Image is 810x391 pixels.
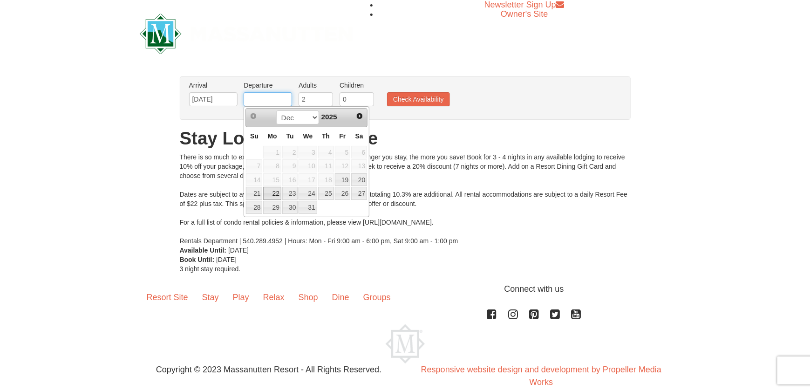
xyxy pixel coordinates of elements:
span: 4 [318,146,334,159]
span: Saturday [355,132,363,140]
span: 10 [299,159,317,172]
td: available [245,159,263,173]
label: Departure [244,81,292,90]
a: 20 [351,173,367,186]
span: 18 [318,173,334,186]
a: 28 [246,201,262,214]
td: available [263,200,281,214]
td: available [282,145,299,159]
td: available [263,159,281,173]
span: Friday [339,132,346,140]
a: 26 [335,187,351,200]
strong: Available Until: [180,247,227,254]
td: available [318,145,334,159]
td: available [298,159,317,173]
span: 3 night stay required. [180,265,241,273]
a: 27 [351,187,367,200]
a: Owner's Site [501,9,548,19]
span: 15 [263,173,281,186]
span: 13 [351,159,367,172]
td: available [334,159,351,173]
td: available [351,173,368,187]
a: Dine [325,283,356,312]
span: 12 [335,159,351,172]
a: 25 [318,187,334,200]
td: available [298,200,317,214]
a: Next [353,110,366,123]
a: Resort Site [140,283,195,312]
a: 23 [282,187,298,200]
td: available [334,186,351,200]
a: Massanutten Resort [140,21,353,43]
span: 1 [263,146,281,159]
span: 7 [246,159,262,172]
a: Relax [256,283,292,312]
span: Wednesday [303,132,313,140]
td: available [282,173,299,187]
span: [DATE] [216,256,237,263]
span: 9 [282,159,298,172]
span: Next [356,112,363,120]
span: 6 [351,146,367,159]
span: 8 [263,159,281,172]
span: 2025 [321,113,337,121]
span: 11 [318,159,334,172]
span: [DATE] [228,247,249,254]
span: Tuesday [286,132,294,140]
td: available [282,186,299,200]
label: Children [340,81,374,90]
a: Prev [247,110,260,123]
span: 2 [282,146,298,159]
span: 5 [335,146,351,159]
td: available [245,173,263,187]
h1: Stay Longer Save More [180,129,631,148]
td: available [263,173,281,187]
td: available [298,186,317,200]
a: 29 [263,201,281,214]
span: 16 [282,173,298,186]
span: Sunday [250,132,259,140]
strong: Book Until: [180,256,215,263]
td: available [263,145,281,159]
a: 22 [263,187,281,200]
p: Copyright © 2023 Massanutten Resort - All Rights Reserved. [133,364,405,376]
div: There is so much to explore at [GEOGRAPHIC_DATA] and the longer you stay, the more you save! Book... [180,152,631,246]
a: 31 [299,201,317,214]
span: 17 [299,173,317,186]
td: available [351,159,368,173]
td: available [318,173,334,187]
label: Adults [299,81,333,90]
a: Responsive website design and development by Propeller Media Works [421,365,661,387]
td: available [282,200,299,214]
td: available [298,173,317,187]
a: Stay [195,283,226,312]
td: available [245,186,263,200]
span: 3 [299,146,317,159]
a: 24 [299,187,317,200]
img: Massanutten Resort Logo [386,324,425,364]
img: Massanutten Resort Logo [140,14,353,54]
a: Shop [292,283,325,312]
a: Play [226,283,256,312]
p: Connect with us [140,283,671,295]
td: available [263,186,281,200]
button: Check Availability [387,92,450,106]
a: 19 [335,173,351,186]
label: Arrival [189,81,238,90]
a: 21 [246,187,262,200]
td: available [351,186,368,200]
td: available [334,145,351,159]
span: Thursday [322,132,330,140]
td: available [334,173,351,187]
span: 14 [246,173,262,186]
a: Groups [356,283,398,312]
td: available [318,186,334,200]
td: available [282,159,299,173]
span: Prev [250,112,257,120]
td: available [298,145,317,159]
td: available [245,200,263,214]
a: 30 [282,201,298,214]
td: available [318,159,334,173]
td: available [351,145,368,159]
